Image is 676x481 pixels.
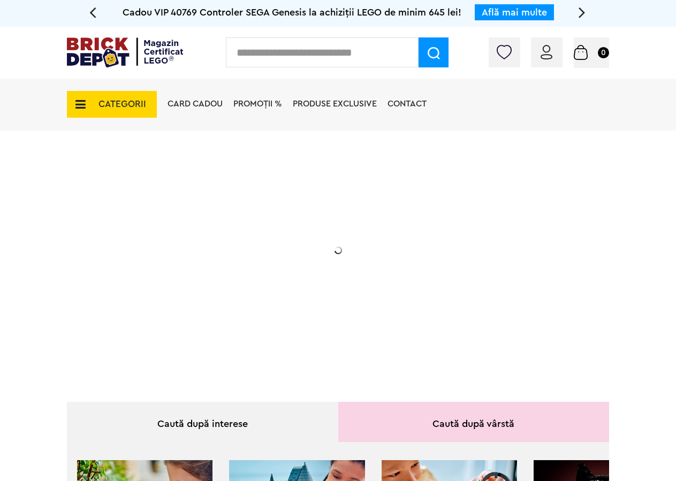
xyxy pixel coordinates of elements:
[143,307,357,320] div: Explorează
[233,100,282,108] a: PROMOȚII %
[123,7,461,17] span: Cadou VIP 40769 Controler SEGA Genesis la achiziții LEGO de minim 645 lei!
[482,7,547,17] a: Află mai multe
[338,402,610,442] div: Caută după vârstă
[293,100,377,108] a: Produse exclusive
[143,189,357,227] h1: 20% Reducere!
[168,100,223,108] a: Card Cadou
[143,238,357,283] h2: La două seturi LEGO de adulți achiziționate din selecție! În perioada 12 - [DATE]!
[98,100,146,109] span: CATEGORII
[67,402,338,442] div: Caută după interese
[388,100,427,108] a: Contact
[598,47,609,58] small: 0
